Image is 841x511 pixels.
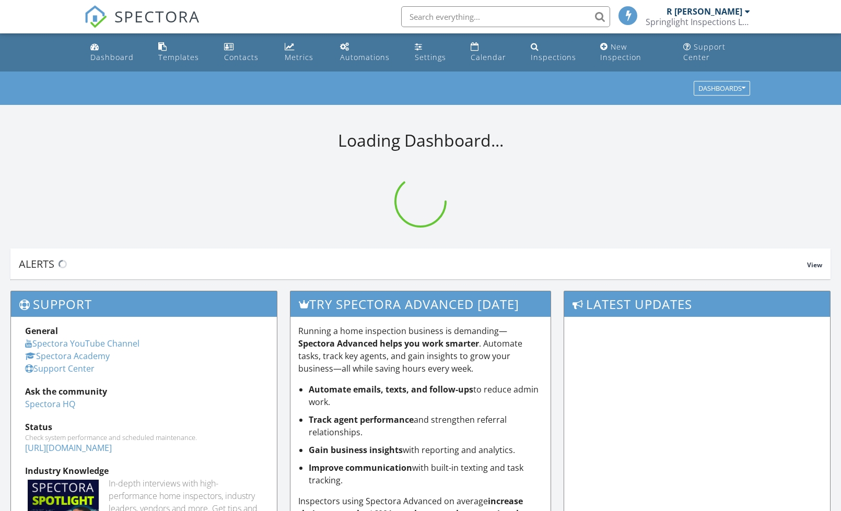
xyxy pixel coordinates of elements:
[309,461,542,486] li: with built-in texting and task tracking.
[25,421,263,433] div: Status
[25,465,263,477] div: Industry Knowledge
[309,413,542,438] li: and strengthen referral relationships.
[25,350,110,362] a: Spectora Academy
[25,398,75,410] a: Spectora HQ
[411,38,458,67] a: Settings
[90,52,134,62] div: Dashboard
[683,42,726,62] div: Support Center
[466,38,518,67] a: Calendar
[298,338,479,349] strong: Spectora Advanced helps you work smarter
[25,338,139,349] a: Spectora YouTube Channel
[600,42,641,62] div: New Inspection
[309,462,412,473] strong: Improve communication
[19,257,807,271] div: Alerts
[25,325,58,337] strong: General
[309,444,403,456] strong: Gain business insights
[224,52,259,62] div: Contacts
[527,38,588,67] a: Inspections
[290,291,550,317] h3: Try spectora advanced [DATE]
[114,5,200,27] span: SPECTORA
[285,52,313,62] div: Metrics
[86,38,146,67] a: Dashboard
[309,444,542,456] li: with reporting and analytics.
[807,260,822,269] span: View
[340,52,390,62] div: Automations
[309,414,414,425] strong: Track agent performance
[694,81,750,96] button: Dashboards
[667,6,742,17] div: R [PERSON_NAME]
[531,52,576,62] div: Inspections
[298,325,542,375] p: Running a home inspection business is demanding— . Automate tasks, track key agents, and gain ins...
[84,5,107,28] img: The Best Home Inspection Software - Spectora
[415,52,446,62] div: Settings
[646,17,750,27] div: Springlight Inspections LLC
[154,38,212,67] a: Templates
[401,6,610,27] input: Search everything...
[25,433,263,442] div: Check system performance and scheduled maintenance.
[698,85,745,92] div: Dashboards
[25,385,263,398] div: Ask the community
[11,291,277,317] h3: Support
[25,363,95,374] a: Support Center
[25,442,112,454] a: [URL][DOMAIN_NAME]
[84,14,200,36] a: SPECTORA
[596,38,671,67] a: New Inspection
[564,291,830,317] h3: Latest Updates
[158,52,199,62] div: Templates
[309,383,542,408] li: to reduce admin work.
[281,38,328,67] a: Metrics
[679,38,755,67] a: Support Center
[309,384,473,395] strong: Automate emails, texts, and follow-ups
[471,52,506,62] div: Calendar
[220,38,272,67] a: Contacts
[336,38,402,67] a: Automations (Basic)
